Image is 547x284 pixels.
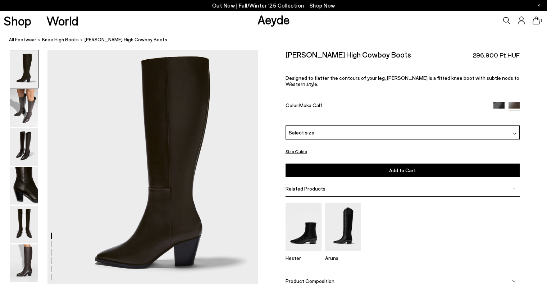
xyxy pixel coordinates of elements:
img: Minerva High Cowboy Boots - Image 1 [10,50,38,88]
p: Hester [286,255,322,261]
a: World [46,14,78,27]
span: Select size [289,129,314,136]
a: All Footwear [9,36,36,43]
span: 296.900 Ft HUF [473,51,520,60]
img: Minerva High Cowboy Boots - Image 3 [10,128,38,166]
span: 1 [540,19,543,23]
span: knee high boots [42,37,79,42]
a: knee high boots [42,36,79,43]
span: Navigate to /collections/new-in [310,2,335,9]
div: Color: [286,102,486,110]
img: Minerva High Cowboy Boots - Image 2 [10,89,38,127]
img: svg%3E [513,132,516,136]
p: Aruna [325,255,361,261]
img: Minerva High Cowboy Boots - Image 6 [10,244,38,282]
a: Aruna Leather Knee-High Cowboy Boots Aruna [325,246,361,261]
a: Hester Ankle Boots Hester [286,246,322,261]
h2: [PERSON_NAME] High Cowboy Boots [286,50,411,59]
img: Hester Ankle Boots [286,203,322,251]
span: Related Products [286,185,325,192]
a: 1 [533,17,540,24]
p: Out Now | Fall/Winter ‘25 Collection [212,1,335,10]
p: Designed to flatter the contours of your leg, [PERSON_NAME] is a fitted knee boot with subtle nod... [286,75,520,87]
img: Minerva High Cowboy Boots - Image 5 [10,206,38,243]
img: Minerva High Cowboy Boots - Image 4 [10,167,38,205]
img: Aruna Leather Knee-High Cowboy Boots [325,203,361,251]
img: svg%3E [512,187,516,190]
span: Add to Cart [389,167,416,173]
img: svg%3E [512,279,516,283]
button: Add to Cart [286,164,520,177]
span: Moka Calf [299,102,322,108]
button: Size Guide [286,147,307,156]
a: Shop [4,14,31,27]
a: Aeyde [257,12,290,27]
nav: breadcrumb [9,30,547,50]
span: [PERSON_NAME] High Cowboy Boots [85,36,167,43]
